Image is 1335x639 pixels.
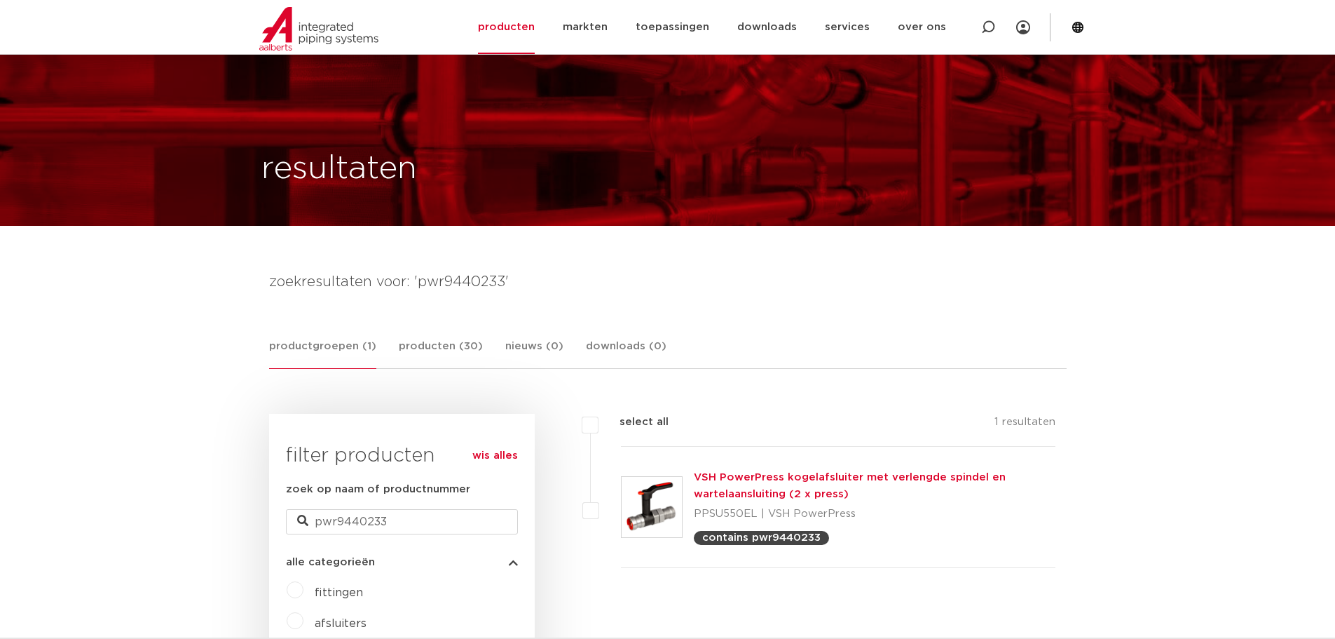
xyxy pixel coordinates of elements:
label: zoek op naam of productnummer [286,481,470,498]
h3: filter producten [286,442,518,470]
a: afsluiters [315,618,367,629]
h1: resultaten [261,147,417,191]
button: alle categorieën [286,557,518,567]
a: producten (30) [399,338,483,368]
h4: zoekresultaten voor: 'pwr9440233' [269,271,1067,293]
a: wis alles [472,448,518,464]
a: nieuws (0) [505,338,563,368]
a: fittingen [315,587,363,598]
a: VSH PowerPress kogelafsluiter met verlengde spindel en wartelaansluiting (2 x press) [694,472,1006,499]
a: downloads (0) [586,338,666,368]
p: 1 resultaten [994,414,1055,436]
p: PPSU550EL | VSH PowerPress [694,503,1056,525]
a: productgroepen (1) [269,338,376,369]
span: alle categorieën [286,557,375,567]
input: zoeken [286,509,518,534]
label: select all [598,414,669,431]
img: Thumbnail for VSH PowerPress kogelafsluiter met verlengde spindel en wartelaansluiting (2 x press) [622,477,682,537]
p: contains pwr9440233 [702,532,821,543]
